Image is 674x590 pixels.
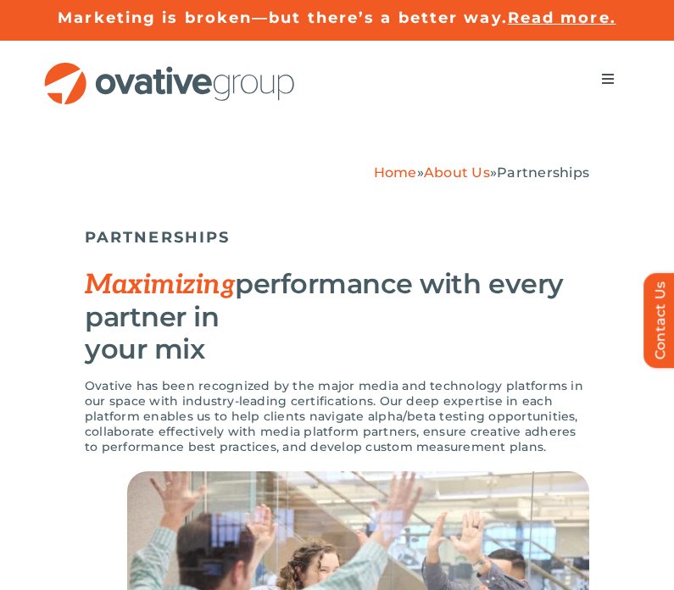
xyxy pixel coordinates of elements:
a: OG_Full_horizontal_RGB [42,60,297,76]
h2: performance with every partner in your mix [85,268,589,365]
a: Marketing is broken—but there’s a better way. [58,8,508,27]
nav: Menu [584,62,632,96]
span: Partnerships [497,164,589,181]
h5: PARTNERSHIPS [85,228,589,247]
span: » » [374,164,589,181]
a: About Us [424,164,490,181]
a: Read more. [508,8,616,27]
p: Ovative has been recognized by the major media and technology platforms in our space with industr... [85,378,589,454]
a: Home [374,164,417,181]
em: Maximizing [85,269,235,301]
